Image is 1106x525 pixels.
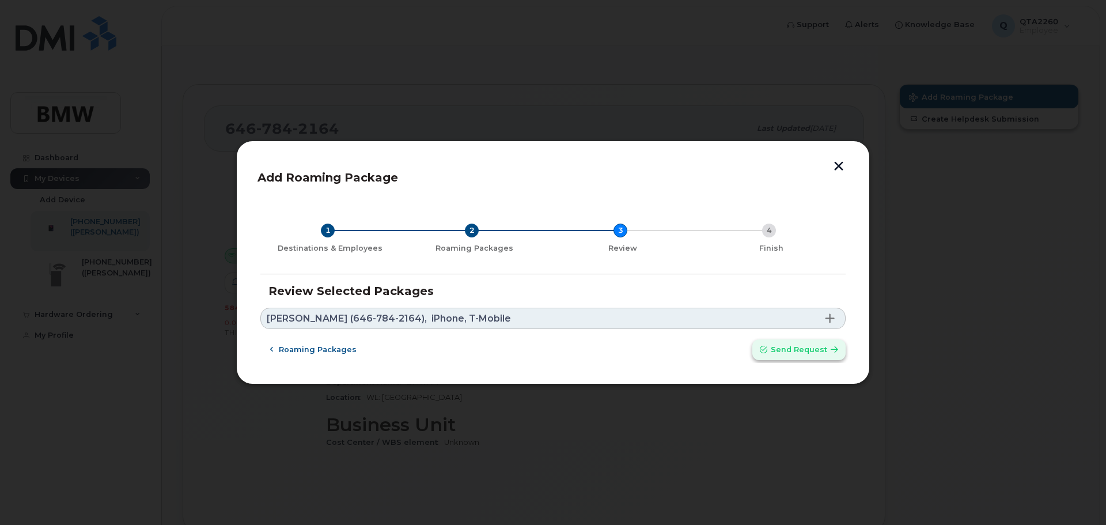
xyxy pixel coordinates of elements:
span: Roaming packages [279,344,357,355]
span: Add Roaming Package [257,171,398,184]
button: Roaming packages [260,339,366,360]
a: [PERSON_NAME] (646-784-2164),iPhone, T-Mobile [260,308,846,329]
div: Roaming Packages [404,244,544,253]
div: Destinations & Employees [265,244,395,253]
span: Send request [771,344,827,355]
iframe: Messenger Launcher [1056,475,1097,516]
button: Send request [752,339,846,360]
div: 2 [465,224,479,237]
span: iPhone, T-Mobile [431,314,511,323]
div: 4 [762,224,776,237]
span: [PERSON_NAME] (646-784-2164), [267,314,427,323]
div: Finish [702,244,841,253]
h3: Review Selected Packages [268,285,838,297]
div: 1 [321,224,335,237]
